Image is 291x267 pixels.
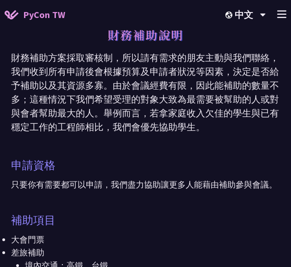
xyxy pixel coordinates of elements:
[11,212,55,229] p: 補助項目
[11,233,280,246] li: 大會門票
[11,157,55,174] p: 申請資格
[5,3,65,26] a: PyCon TW
[11,51,280,134] div: 財務補助方案採取審核制，所以請有需求的朋友主動與我們聯絡，我們收到所有申請後會根據預算及申請者狀況等因素，決定是否給予補助以及其資源多寡。由於會議經費有限，因此能補助的數量不多；這種情況下我們希...
[225,12,235,18] img: Locale Icon
[108,18,184,51] h1: 財務補助說明
[11,178,280,191] p: 只要你有需要都可以申請，我們盡力協助讓更多人能藉由補助參與會議。
[5,10,18,19] img: Home icon of PyCon TW 2025
[23,8,65,22] span: PyCon TW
